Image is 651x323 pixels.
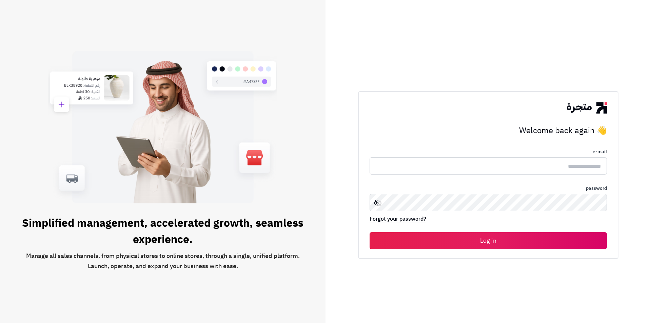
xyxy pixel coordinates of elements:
font: Manage all sales channels, from physical stores to online stores, through a single, unified platf... [26,251,300,270]
img: logo-2.png [567,102,607,113]
font: password [586,185,607,192]
font: e-mail [593,148,607,155]
font: Log in [480,236,496,245]
font: Forgot your password? [370,215,426,223]
button: Log in [370,232,607,249]
font: Simplified management, accelerated growth, seamless experience. [22,215,303,247]
a: Forgot your password? [370,215,426,224]
font: Welcome back again 👋 [519,124,607,137]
